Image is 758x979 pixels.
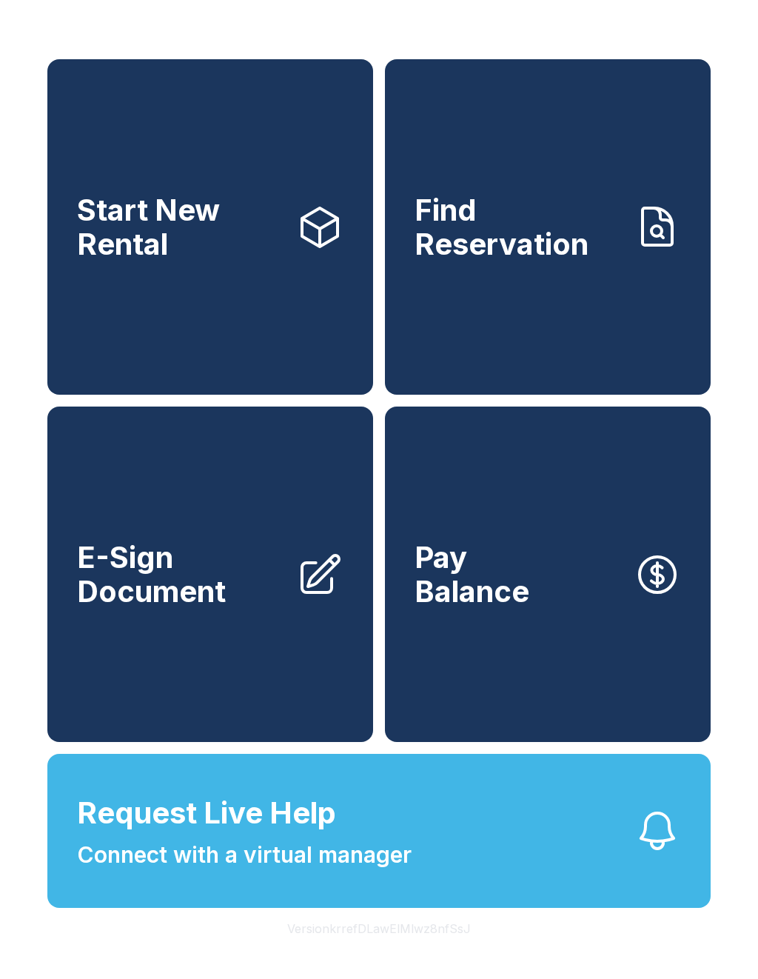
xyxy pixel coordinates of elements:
[77,541,284,608] span: E-Sign Document
[47,407,373,742] a: E-Sign Document
[415,193,622,261] span: Find Reservation
[77,193,284,261] span: Start New Rental
[385,407,711,742] button: PayBalance
[47,754,711,908] button: Request Live HelpConnect with a virtual manager
[275,908,483,949] button: VersionkrrefDLawElMlwz8nfSsJ
[47,59,373,395] a: Start New Rental
[415,541,529,608] span: Pay Balance
[385,59,711,395] a: Find Reservation
[77,838,412,872] span: Connect with a virtual manager
[77,791,336,835] span: Request Live Help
